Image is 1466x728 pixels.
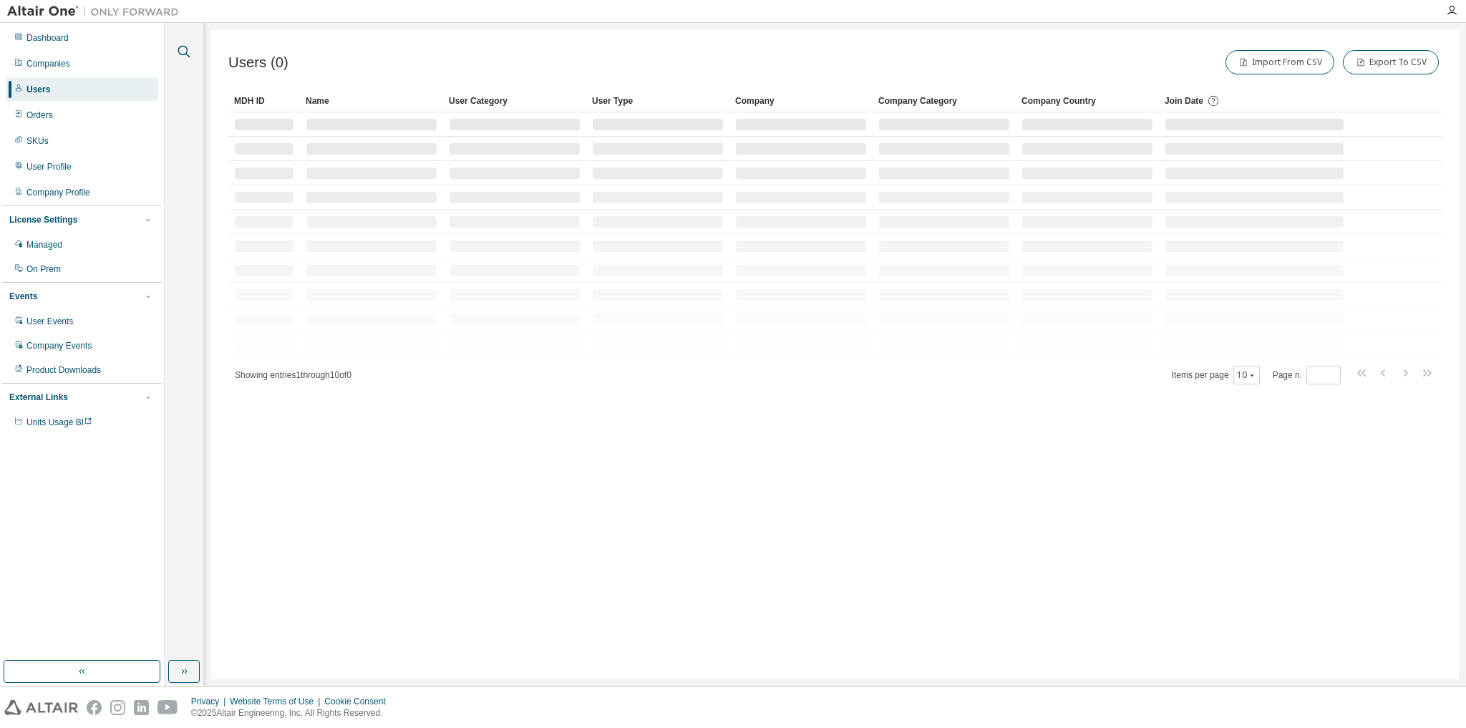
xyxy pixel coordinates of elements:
div: MDH ID [234,89,294,112]
div: Company Country [1021,89,1153,112]
span: Items per page [1172,366,1260,384]
div: Users [26,84,50,95]
img: youtube.svg [157,700,178,715]
div: User Events [26,316,73,327]
div: Website Terms of Use [230,696,324,707]
button: 10 [1237,369,1256,381]
div: Company Profile [26,187,90,198]
div: On Prem [26,263,61,275]
span: Users (0) [228,54,288,71]
div: Orders [26,110,53,121]
div: User Type [592,89,724,112]
div: Privacy [191,696,230,707]
div: Product Downloads [26,364,101,376]
div: Company [735,89,867,112]
div: Cookie Consent [324,696,394,707]
img: altair_logo.svg [4,700,78,715]
div: Name [306,89,437,112]
div: User Profile [26,161,72,173]
div: Events [9,291,37,302]
div: Company Events [26,340,92,351]
div: External Links [9,392,68,403]
div: Managed [26,239,62,251]
img: instagram.svg [110,700,125,715]
button: Import From CSV [1225,50,1334,74]
span: Units Usage BI [26,417,92,427]
div: Company Category [878,89,1010,112]
svg: Date when the user was first added or directly signed up. If the user was deleted and later re-ad... [1207,94,1220,107]
span: Showing entries 1 through 10 of 0 [235,370,351,380]
img: linkedin.svg [134,700,149,715]
button: Export To CSV [1343,50,1439,74]
div: Companies [26,58,70,69]
div: SKUs [26,135,49,147]
div: Dashboard [26,32,69,44]
img: Altair One [7,4,186,19]
span: Page n. [1273,366,1341,384]
img: facebook.svg [87,700,102,715]
span: Join Date [1165,96,1203,106]
p: © 2025 Altair Engineering, Inc. All Rights Reserved. [191,707,394,719]
div: User Category [449,89,581,112]
div: License Settings [9,214,77,225]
